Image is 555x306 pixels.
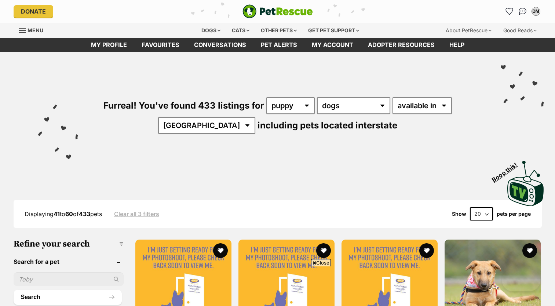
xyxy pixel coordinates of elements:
div: Get pet support [303,23,364,38]
div: Cats [227,23,255,38]
header: Search for a pet [14,258,124,265]
div: Dogs [196,23,226,38]
a: Help [442,38,472,52]
span: Displaying to of pets [25,210,102,218]
div: Other pets [256,23,302,38]
strong: 433 [79,210,90,218]
div: DM [532,8,540,15]
span: Furreal! You've found 433 listings for [103,100,264,111]
strong: 60 [65,210,73,218]
span: Show [452,211,466,217]
span: Menu [28,27,43,33]
a: Favourites [504,6,515,17]
strong: 41 [54,210,60,218]
span: including pets located interstate [258,120,397,131]
a: PetRescue [242,4,313,18]
ul: Account quick links [504,6,542,17]
div: Good Reads [498,23,542,38]
a: Boop this! [507,154,544,208]
a: Pet alerts [253,38,304,52]
img: logo-e224e6f780fb5917bec1dbf3a21bbac754714ae5b6737aabdf751b685950b380.svg [242,4,313,18]
a: My account [304,38,361,52]
button: favourite [523,243,537,258]
input: Toby [14,272,124,286]
iframe: Help Scout Beacon - Open [502,269,540,291]
span: Close [311,259,331,266]
label: pets per page [497,211,531,217]
button: My account [530,6,542,17]
h3: Refine your search [14,239,124,249]
button: favourite [316,243,331,258]
button: favourite [419,243,434,258]
a: Clear all 3 filters [114,211,159,217]
a: conversations [187,38,253,52]
iframe: Advertisement [144,269,411,302]
span: Boop this! [491,157,525,183]
div: About PetRescue [441,23,497,38]
a: Adopter resources [361,38,442,52]
a: Conversations [517,6,529,17]
a: Donate [14,5,53,18]
a: Favourites [134,38,187,52]
a: My profile [84,38,134,52]
img: chat-41dd97257d64d25036548639549fe6c8038ab92f7586957e7f3b1b290dea8141.svg [519,8,526,15]
img: PetRescue TV logo [507,161,544,206]
button: Search [14,290,122,305]
button: favourite [213,243,228,258]
a: Menu [19,23,48,36]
